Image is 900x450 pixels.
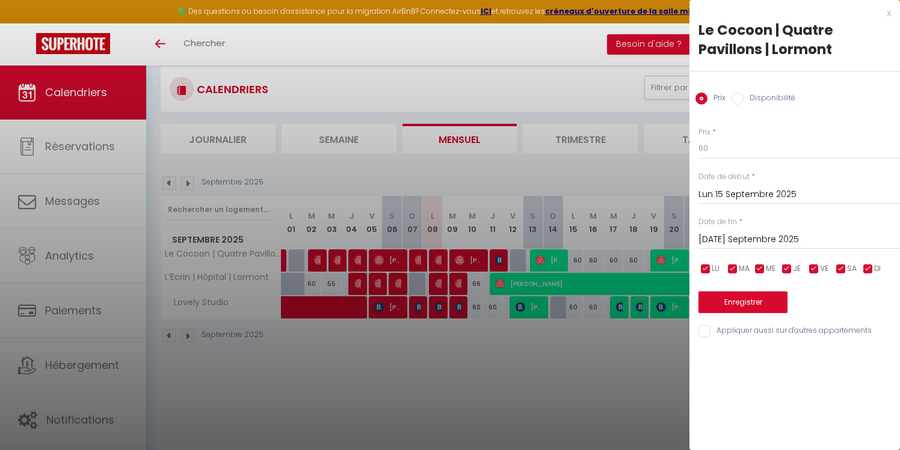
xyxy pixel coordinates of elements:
[698,216,737,228] label: Date de fin
[766,263,775,275] span: ME
[712,263,720,275] span: LU
[698,171,750,183] label: Date de début
[689,6,891,20] div: x
[698,20,891,59] div: Le Cocoon | Quatre Pavillons | Lormont
[10,5,46,41] button: Ouvrir le widget de chat LiveChat
[874,263,881,275] span: DI
[793,263,801,275] span: JE
[847,263,857,275] span: SA
[707,93,726,106] label: Prix
[698,291,787,313] button: Enregistrer
[739,263,750,275] span: MA
[820,263,828,275] span: VE
[698,127,710,138] label: Prix
[744,93,795,106] label: Disponibilité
